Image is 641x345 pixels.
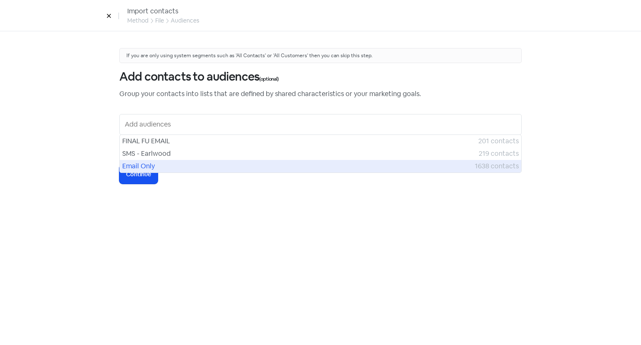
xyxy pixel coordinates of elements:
span: 219 contacts [479,149,519,159]
div: Import contacts [127,6,199,16]
button: Continue [119,165,158,184]
div: If you are only using system segments such as 'All Contacts' or 'All Customers' then you can skip... [119,48,522,63]
span: 1638 contacts [475,161,519,171]
input: Add audiences [125,118,518,131]
h3: Add contacts to audiences [119,70,522,84]
div: Method [127,16,149,25]
span: FINAL FU EMAIL [122,136,478,146]
span: Email Only [122,161,475,171]
p: Group your contacts into lists that are defined by shared characteristics or your marketing goals. [119,89,522,99]
span: 201 contacts [478,136,519,146]
span: Continue [126,170,151,179]
div: File [155,16,164,25]
small: (optional) [259,75,279,83]
div: Audiences [171,16,199,25]
span: SMS - Earlwood [122,149,479,159]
